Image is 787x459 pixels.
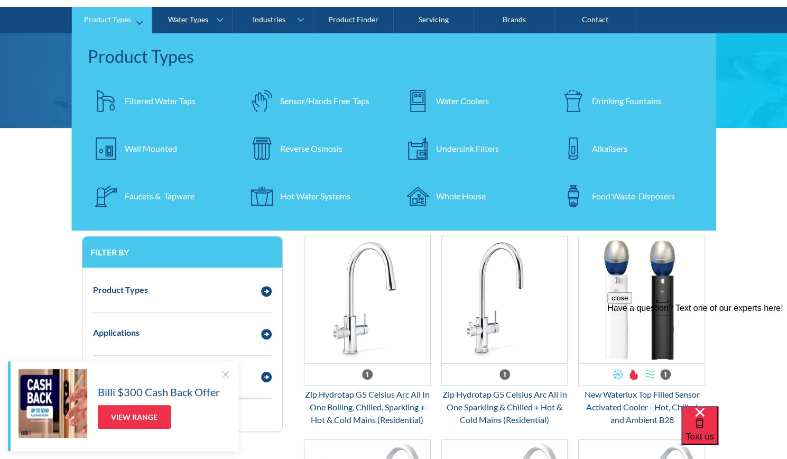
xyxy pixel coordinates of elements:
a: Faucets & Tapware [88,178,233,215]
a: Contact [555,7,635,33]
div: Product Types [88,44,700,69]
div: Sensor/Hands Free Taps [280,95,369,107]
a: Brands [474,7,554,33]
a: Water Coolers [399,82,544,120]
a: Undersink Filters [399,130,544,167]
div: Water Coolers [436,95,489,107]
a: Filtered Water Taps [88,82,233,120]
a: Drinking Fountains [555,82,700,120]
a: Whole House [399,178,544,215]
a: Reverse Osmosis [243,130,388,167]
div: Faucets & Tapware [125,190,195,203]
a: Food Waste Disposers [555,178,700,215]
div: Filtered Water Taps [125,95,196,107]
div: Whole House [436,190,486,203]
div: Zip Hydrotap G5 Celsius Arc All In One Boiling, Chilled, Sparkling + Hot & Cold Mains (Residential) [304,388,431,426]
a: Zip Hydrotap G5 Celsius Arc All In One Sparkling & Chilled + Hot & Cold Mains (Residential)Zip Hy... [441,236,568,426]
div: Undersink Filters [436,142,499,155]
iframe: podium webchat widget prompt [607,292,787,419]
div: Alkalisers [592,142,627,155]
h3: Filter by [90,247,274,257]
div: Wall Mounted [125,142,177,155]
a: Sensor/Hands Free Taps [243,82,388,120]
div: New Waterlux Top Filled Sensor Activated Cooler - Hot, Chilled and Ambient B28 [578,388,705,426]
div: Drinking Fountains [592,95,662,107]
a: Zip Hydrotap G5 Celsius Arc All In One Boiling, Chilled, Sparkling + Hot & Cold Mains (Residentia... [304,236,431,426]
nav: Product Types [72,33,716,231]
div: Applications [93,326,140,339]
div: Product Types [93,283,148,296]
div: Water Types [168,15,208,24]
a: Product Finder [313,7,394,33]
h5: Billi $300 Cash Back Offer [98,384,220,400]
div: Hot Water Systems [280,190,350,203]
a: New Waterlux Top Filled Sensor Activated Cooler - Hot, Chilled and Ambient B28New Waterlux Top Fi... [578,236,705,426]
img: Zip Hydrotap G5 Celsius Arc All In One Sparkling & Chilled + Hot & Cold Mains (Residential) [442,236,568,363]
div: Food Waste Disposers [592,190,675,203]
img: New Waterlux Top Filled Sensor Activated Cooler - Hot, Chilled and Ambient B28 [579,236,705,363]
a: Water Types [152,7,232,33]
img: Billi $300 Cash Back Offer [18,369,87,438]
img: Zip Hydrotap G5 Celsius Arc All In One Boiling, Chilled, Sparkling + Hot & Cold Mains (Residential) [304,236,430,363]
iframe: podium webchat widget bubble [681,406,787,459]
a: Industries [233,7,312,33]
a: Product Types [72,7,152,33]
a: Hot Water Systems [243,178,388,215]
a: Servicing [394,7,474,33]
a: Alkalisers [555,130,700,167]
div: Product Types [84,15,131,24]
a: Wall Mounted [88,130,233,167]
div: Zip Hydrotap G5 Celsius Arc All In One Sparkling & Chilled + Hot & Cold Mains (Residential) [441,388,568,426]
div: Reverse Osmosis [280,142,342,155]
div: Industries [252,15,285,24]
a: View Range [98,405,171,429]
